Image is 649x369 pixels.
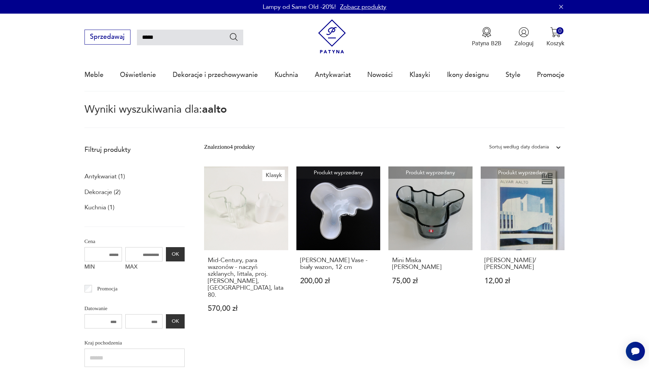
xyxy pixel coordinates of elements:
[626,342,645,361] iframe: Smartsupp widget button
[84,338,185,347] p: Kraj pochodzenia
[388,166,473,328] a: Produkt wyprzedanyMini Miska Alvar AaltoMini Miska [PERSON_NAME]75,00 zł
[84,105,565,128] p: Wyniki wyszukiwania dla:
[296,166,381,328] a: Produkt wyprzedanyAlvar Aalto Vase - biały wazon, 12 cm[PERSON_NAME] Vase - biały wazon, 12 cm200...
[204,166,288,328] a: KlasykMid-Century, para wazonów - naczyń szklanych, Iittala, proj. Alvar Aalto, Finlandia, lata 8...
[166,247,184,261] button: OK
[84,237,185,246] p: Cena
[484,257,561,271] h3: [PERSON_NAME]/ [PERSON_NAME]
[208,305,284,312] p: 570,00 zł
[556,27,563,34] div: 0
[410,59,430,91] a: Klasyki
[84,202,114,213] a: Kuchnia (1)
[84,261,122,274] label: MIN
[202,102,227,116] span: aalto
[489,143,549,151] div: Sortuj według daty dodania
[392,257,469,271] h3: Mini Miska [PERSON_NAME]
[84,30,130,45] button: Sprzedawaj
[166,314,184,328] button: OK
[519,27,529,37] img: Ikonka użytkownika
[367,59,393,91] a: Nowości
[550,27,561,37] img: Ikona koszyka
[125,261,163,274] label: MAX
[208,257,284,299] h3: Mid-Century, para wazonów - naczyń szklanych, Iittala, proj. [PERSON_NAME], [GEOGRAPHIC_DATA], la...
[300,277,377,285] p: 200,00 zł
[392,277,469,285] p: 75,00 zł
[340,3,386,11] a: Zobacz produkty
[173,59,258,91] a: Dekoracje i przechowywanie
[447,59,489,91] a: Ikony designu
[84,187,121,198] a: Dekoracje (2)
[546,39,565,47] p: Koszyk
[472,27,501,47] a: Ikona medaluPatyna B2B
[84,145,185,154] p: Filtruj produkty
[275,59,298,91] a: Kuchnia
[481,27,492,37] img: Ikona medalu
[315,19,349,54] img: Patyna - sklep z meblami i dekoracjami vintage
[481,166,565,328] a: Produkt wyprzedanyAlvar Aalto/ Tadeusz Barucki[PERSON_NAME]/ [PERSON_NAME]12,00 zł
[315,59,351,91] a: Antykwariat
[506,59,521,91] a: Style
[514,27,534,47] button: Zaloguj
[472,27,501,47] button: Patyna B2B
[484,277,561,285] p: 12,00 zł
[84,304,185,313] p: Datowanie
[537,59,565,91] a: Promocje
[300,257,377,271] h3: [PERSON_NAME] Vase - biały wazon, 12 cm
[84,171,125,182] a: Antykwariat (1)
[472,39,501,47] p: Patyna B2B
[204,143,255,151] div: Znaleziono 4 produkty
[514,39,534,47] p: Zaloguj
[120,59,156,91] a: Oświetlenie
[97,284,118,293] p: Promocja
[229,32,239,42] button: Szukaj
[263,3,336,11] p: Lampy od Same Old -20%!
[84,35,130,40] a: Sprzedawaj
[84,59,104,91] a: Meble
[546,27,565,47] button: 0Koszyk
